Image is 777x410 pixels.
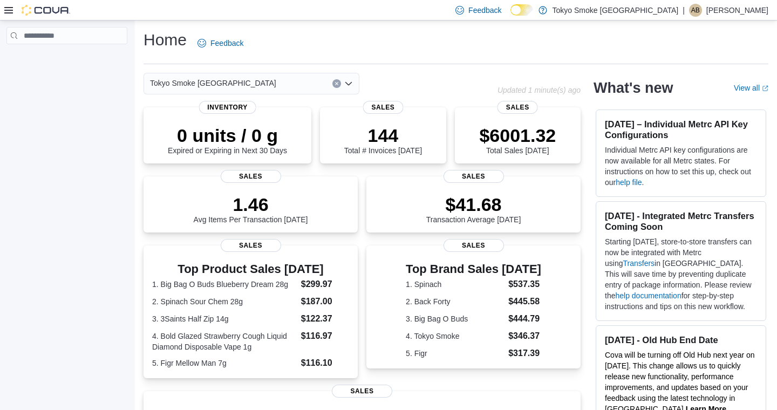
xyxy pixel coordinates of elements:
[221,170,281,183] span: Sales
[194,194,308,224] div: Avg Items Per Transaction [DATE]
[406,296,504,307] dt: 2. Back Forty
[689,4,702,17] div: Alexa Bereznycky
[363,101,403,114] span: Sales
[150,77,276,90] span: Tokyo Smoke [GEOGRAPHIC_DATA]
[444,170,504,183] span: Sales
[406,313,504,324] dt: 3. Big Bag O Buds
[301,295,349,308] dd: $187.00
[332,79,341,88] button: Clear input
[152,296,297,307] dt: 2. Spinach Sour Chem 28g
[332,385,392,398] span: Sales
[152,313,297,324] dt: 3. 3Saints Half Zip 14g
[406,263,541,276] h3: Top Brand Sales [DATE]
[22,5,70,16] img: Cova
[152,358,297,368] dt: 5. Figr Mellow Man 7g
[406,348,504,359] dt: 5. Figr
[468,5,501,16] span: Feedback
[152,263,349,276] h3: Top Product Sales [DATE]
[508,330,541,343] dd: $346.37
[508,278,541,291] dd: $537.35
[497,86,581,94] p: Updated 1 minute(s) ago
[406,331,504,341] dt: 4. Tokyo Smoke
[734,84,768,92] a: View allExternal link
[508,347,541,360] dd: $317.39
[762,85,768,92] svg: External link
[605,145,757,188] p: Individual Metrc API key configurations are now available for all Metrc states. For instructions ...
[168,125,287,146] p: 0 units / 0 g
[221,239,281,252] span: Sales
[301,278,349,291] dd: $299.97
[344,125,422,146] p: 144
[444,239,504,252] span: Sales
[683,4,685,17] p: |
[615,291,681,300] a: help documentation
[510,4,533,16] input: Dark Mode
[210,38,243,49] span: Feedback
[426,194,521,224] div: Transaction Average [DATE]
[194,194,308,215] p: 1.46
[605,210,757,232] h3: [DATE] - Integrated Metrc Transfers Coming Soon
[623,259,655,268] a: Transfers
[144,29,187,51] h1: Home
[301,312,349,325] dd: $122.37
[605,236,757,312] p: Starting [DATE], store-to-store transfers can now be integrated with Metrc using in [GEOGRAPHIC_D...
[479,125,556,146] p: $6001.32
[301,330,349,343] dd: $116.97
[344,125,422,155] div: Total # Invoices [DATE]
[553,4,679,17] p: Tokyo Smoke [GEOGRAPHIC_DATA]
[508,312,541,325] dd: $444.79
[605,334,757,345] h3: [DATE] - Old Hub End Date
[344,79,353,88] button: Open list of options
[168,125,287,155] div: Expired or Expiring in Next 30 Days
[706,4,768,17] p: [PERSON_NAME]
[406,279,504,290] dt: 1. Spinach
[508,295,541,308] dd: $445.58
[199,101,256,114] span: Inventory
[6,46,127,72] nav: Complex example
[594,79,673,97] h2: What's new
[497,101,538,114] span: Sales
[193,32,248,54] a: Feedback
[616,178,642,187] a: help file
[479,125,556,155] div: Total Sales [DATE]
[605,119,757,140] h3: [DATE] – Individual Metrc API Key Configurations
[152,331,297,352] dt: 4. Bold Glazed Strawberry Cough Liquid Diamond Disposable Vape 1g
[426,194,521,215] p: $41.68
[152,279,297,290] dt: 1. Big Bag O Buds Blueberry Dream 28g
[301,357,349,370] dd: $116.10
[691,4,700,17] span: AB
